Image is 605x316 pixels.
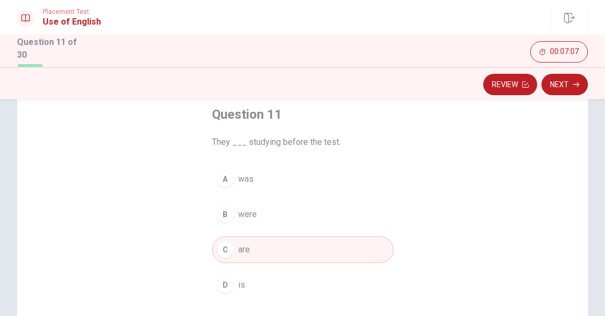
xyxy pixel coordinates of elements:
[238,279,245,291] span: is
[217,171,234,188] div: A
[483,74,537,95] button: Review
[238,173,254,186] span: was
[217,241,234,258] div: C
[43,16,101,28] h1: Use of English
[212,201,394,228] button: Bwere
[238,243,250,256] span: are
[212,272,394,298] button: Dis
[43,8,101,16] span: Placement Test
[550,48,579,56] span: 00:07:07
[212,166,394,192] button: Awas
[217,206,234,223] div: B
[212,106,394,123] h4: Question 11
[17,36,85,61] h1: Question 11 of 30
[212,236,394,263] button: Care
[212,136,394,149] span: They ___ studying before the test.
[541,74,588,95] button: Next
[217,276,234,294] div: D
[530,41,588,63] button: 00:07:07
[238,208,257,221] span: were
